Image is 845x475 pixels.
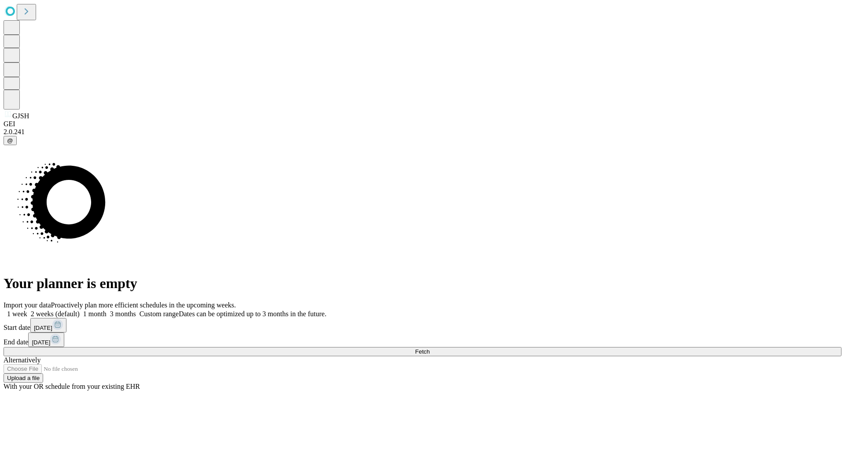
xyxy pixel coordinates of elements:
span: With your OR schedule from your existing EHR [4,383,140,390]
span: Dates can be optimized up to 3 months in the future. [179,310,326,318]
span: Alternatively [4,356,40,364]
button: [DATE] [30,318,66,332]
div: GEI [4,120,841,128]
button: Upload a file [4,373,43,383]
span: Proactively plan more efficient schedules in the upcoming weeks. [51,301,236,309]
button: @ [4,136,17,145]
div: End date [4,332,841,347]
div: Start date [4,318,841,332]
span: [DATE] [34,325,52,331]
span: 2 weeks (default) [31,310,80,318]
span: [DATE] [32,339,50,346]
span: @ [7,137,13,144]
span: 3 months [110,310,136,318]
div: 2.0.241 [4,128,841,136]
span: 1 week [7,310,27,318]
h1: Your planner is empty [4,275,841,292]
button: Fetch [4,347,841,356]
span: Custom range [140,310,179,318]
span: GJSH [12,112,29,120]
span: 1 month [83,310,107,318]
span: Fetch [415,348,430,355]
span: Import your data [4,301,51,309]
button: [DATE] [28,332,64,347]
